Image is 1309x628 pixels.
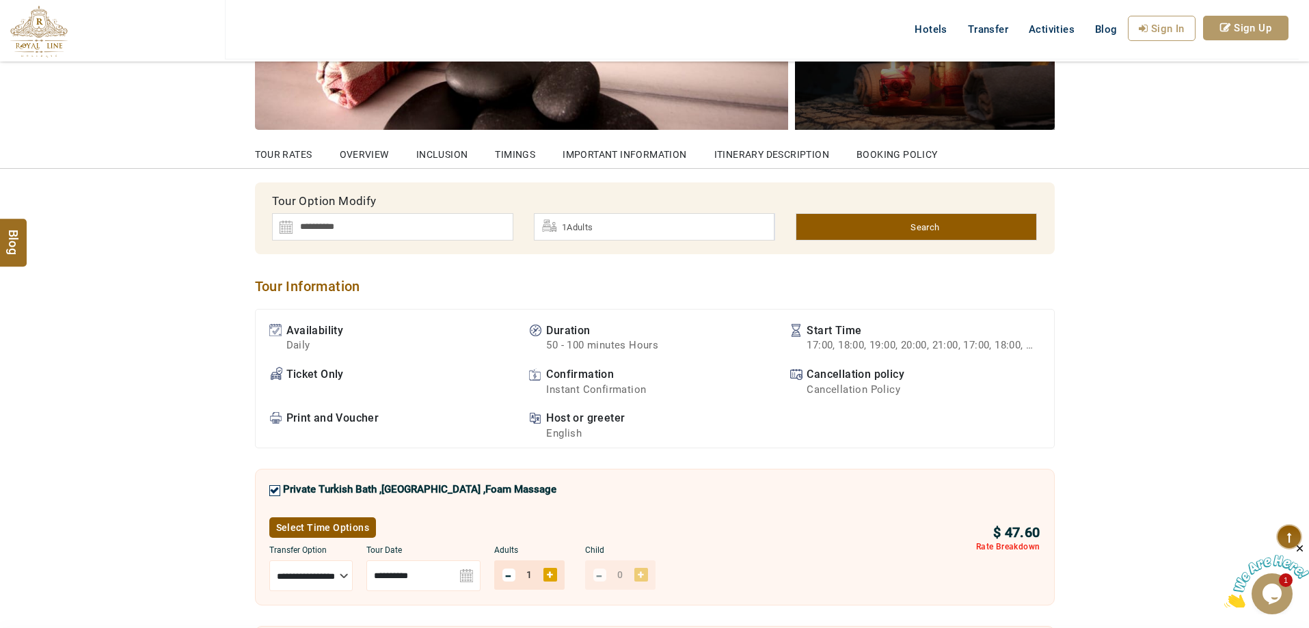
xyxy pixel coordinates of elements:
h2: Tour Information [255,278,1055,295]
b: 50 - 100 minutes Hours [546,338,658,353]
b: Instant Confirmation [546,383,646,397]
span: Availability [286,323,344,353]
a: Sign In [1128,16,1196,41]
label: Transfer Option [269,545,353,556]
div: - [502,568,516,582]
div: + [543,568,557,582]
iframe: chat widget [1224,543,1309,607]
a: Activities [1018,16,1085,43]
span: Cancellation policy [807,367,904,397]
span: Duration [546,323,658,353]
span: Print and Voucher [286,411,379,426]
b: Cancellation Policy [807,383,904,397]
a: Timings [495,131,535,168]
b: English [546,426,625,441]
a: Inclusion [416,131,468,168]
a: Sign Up [1203,16,1288,40]
span: Confirmation [546,367,646,397]
span: Host or greeter [546,411,625,441]
span: Blog [5,230,23,241]
a: Hotels [904,16,957,43]
span: Start Time [807,323,1036,353]
a: Select Time Options [269,517,377,538]
span: Ticket Only [286,367,344,383]
span: 47.60 [1005,524,1040,541]
span: $ [993,524,1001,541]
b: Daily [286,338,344,353]
div: Tour Option Modify [262,189,1048,213]
div: Rate Breakdown [976,542,1040,551]
a: Search [796,213,1037,241]
a: Tour Rates [255,131,312,168]
span: Blog [1095,23,1118,36]
img: The Royal Line Holidays [10,5,68,57]
label: Child [585,545,656,556]
a: Itinerary Description [714,131,829,168]
label: Tour Date [366,545,481,556]
a: Transfer [958,16,1018,43]
a: Important Information [563,131,686,168]
label: Private Turkish Bath ,[GEOGRAPHIC_DATA] ,Foam Massage [283,483,556,504]
a: Booking Policy [856,131,938,168]
b: 17:00, 18:00, 19:00, 20:00, 21:00, 17:00, 18:00, 19:00, 20:00, 21:00, 17:00, 18:00, 19:00, 20:00,... [807,338,1036,353]
a: OVERVIEW [340,131,389,168]
div: 1 [516,568,543,582]
label: Adults [494,545,565,556]
a: Blog [1085,16,1128,43]
span: 1Adults [562,222,593,232]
